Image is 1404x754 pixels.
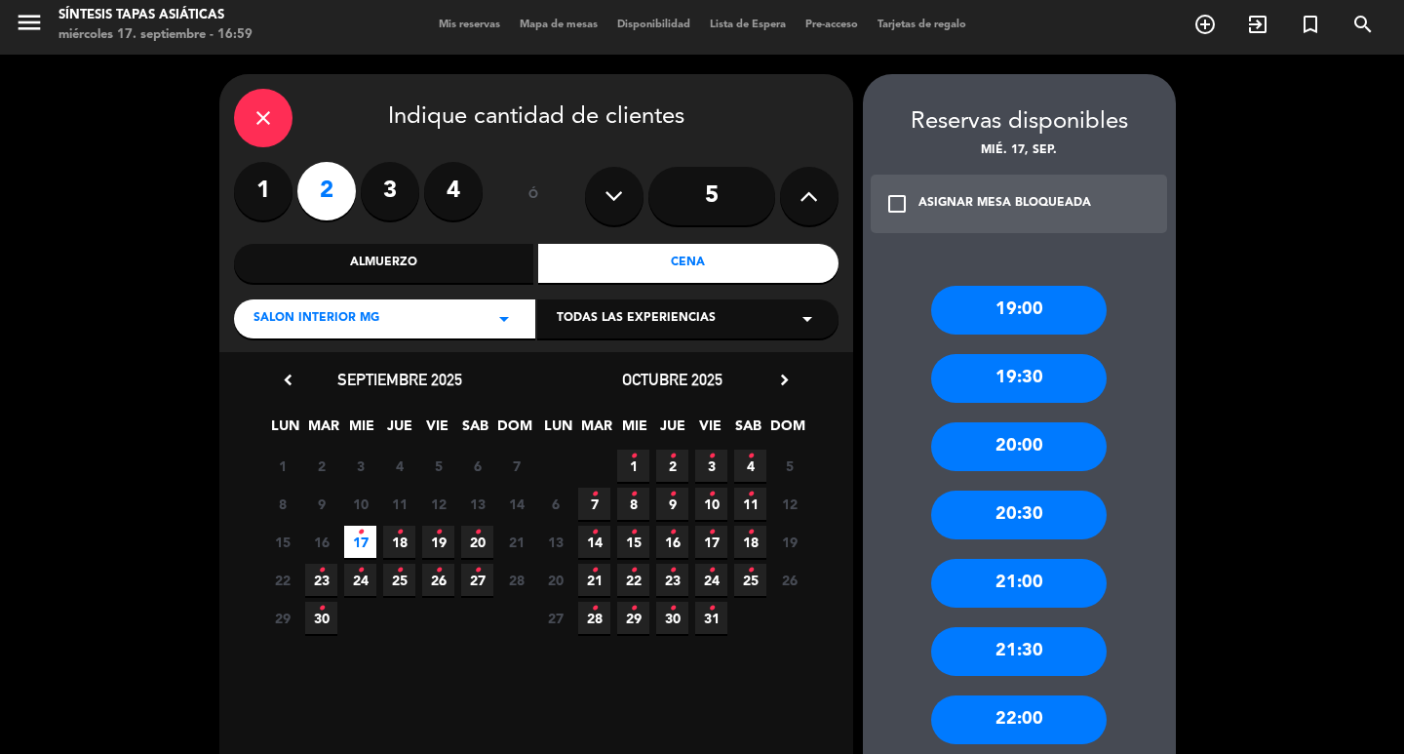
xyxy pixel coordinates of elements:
span: 18 [734,526,766,558]
span: DOM [770,415,802,447]
span: 29 [617,602,649,634]
div: 22:00 [931,695,1107,744]
div: 20:00 [931,422,1107,471]
i: • [474,555,481,586]
span: 17 [344,526,376,558]
div: Reservas disponibles [863,103,1176,141]
i: • [747,555,754,586]
i: • [708,441,715,472]
span: 26 [773,564,805,596]
span: Todas las experiencias [557,309,716,329]
i: menu [15,8,44,37]
i: • [357,517,364,548]
span: 11 [383,488,415,520]
i: arrow_drop_down [796,307,819,331]
span: 19 [422,526,454,558]
span: 7 [578,488,610,520]
label: 1 [234,162,292,220]
span: 22 [266,564,298,596]
i: check_box_outline_blank [885,192,909,216]
i: • [591,479,598,510]
span: DOM [497,415,529,447]
span: 10 [695,488,727,520]
div: 21:00 [931,559,1107,608]
span: JUE [656,415,688,447]
i: • [747,517,754,548]
span: 18 [383,526,415,558]
span: MIE [618,415,650,447]
span: 24 [695,564,727,596]
span: 5 [422,450,454,482]
div: Almuerzo [234,244,534,283]
div: Síntesis Tapas Asiáticas [58,6,253,25]
span: 26 [422,564,454,596]
i: • [669,441,676,472]
span: Pre-acceso [796,20,868,30]
span: 28 [578,602,610,634]
span: 8 [617,488,649,520]
span: 6 [461,450,493,482]
i: • [474,517,481,548]
span: 16 [656,526,688,558]
i: • [591,517,598,548]
span: 15 [617,526,649,558]
span: 30 [305,602,337,634]
span: 3 [695,450,727,482]
span: 7 [500,450,532,482]
span: 12 [422,488,454,520]
span: 29 [266,602,298,634]
div: 21:30 [931,627,1107,676]
span: Tarjetas de regalo [868,20,976,30]
i: • [591,555,598,586]
i: • [630,441,637,472]
span: 25 [734,564,766,596]
span: 21 [578,564,610,596]
div: ASIGNAR MESA BLOQUEADA [918,194,1091,214]
div: mié. 17, sep. [863,141,1176,161]
span: VIE [694,415,726,447]
span: MAR [580,415,612,447]
span: VIE [421,415,453,447]
i: • [318,555,325,586]
i: • [669,555,676,586]
span: octubre 2025 [622,370,722,389]
i: • [591,593,598,624]
i: • [708,517,715,548]
span: 14 [578,526,610,558]
i: • [630,555,637,586]
span: 23 [656,564,688,596]
span: Mis reservas [429,20,510,30]
span: 25 [383,564,415,596]
span: 14 [500,488,532,520]
span: 16 [305,526,337,558]
span: 30 [656,602,688,634]
i: • [669,479,676,510]
i: • [357,555,364,586]
label: 4 [424,162,483,220]
span: septiembre 2025 [337,370,462,389]
i: • [435,555,442,586]
span: 5 [773,450,805,482]
span: LUN [269,415,301,447]
span: 11 [734,488,766,520]
span: 9 [656,488,688,520]
span: 23 [305,564,337,596]
div: Indique cantidad de clientes [234,89,838,147]
span: 24 [344,564,376,596]
div: 20:30 [931,491,1107,539]
i: • [318,593,325,624]
span: 28 [500,564,532,596]
span: 27 [539,602,571,634]
i: arrow_drop_down [492,307,516,331]
span: 20 [539,564,571,596]
span: 10 [344,488,376,520]
i: • [747,441,754,472]
span: 9 [305,488,337,520]
span: 4 [734,450,766,482]
i: • [669,517,676,548]
span: 6 [539,488,571,520]
i: • [630,479,637,510]
span: 2 [305,450,337,482]
span: 12 [773,488,805,520]
span: 8 [266,488,298,520]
